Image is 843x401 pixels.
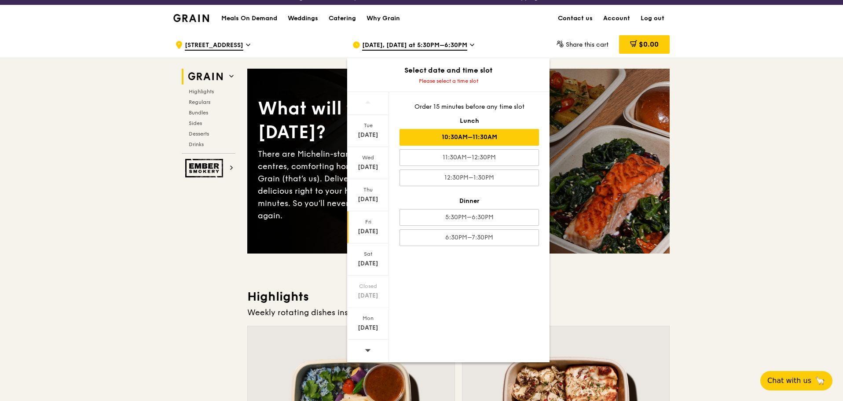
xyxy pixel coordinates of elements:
img: Grain web logo [185,69,226,85]
img: Grain [173,14,209,22]
span: [STREET_ADDRESS] [185,41,243,51]
a: Why Grain [361,5,405,32]
div: 10:30AM–11:30AM [400,129,539,146]
div: Catering [329,5,356,32]
div: Tue [348,122,388,129]
div: Closed [348,283,388,290]
div: 5:30PM–6:30PM [400,209,539,226]
div: Thu [348,186,388,193]
div: Dinner [400,197,539,206]
div: Why Grain [367,5,400,32]
div: 12:30PM–1:30PM [400,169,539,186]
a: Weddings [282,5,323,32]
span: Drinks [189,141,204,147]
div: [DATE] [348,131,388,140]
div: [DATE] [348,195,388,204]
a: Account [598,5,635,32]
h1: Meals On Demand [221,14,277,23]
span: Highlights [189,88,214,95]
div: Please select a time slot [347,77,550,85]
div: Sat [348,250,388,258]
div: What will you eat [DATE]? [258,97,458,144]
span: Share this cart [566,41,608,48]
span: Sides [189,120,202,126]
span: $0.00 [639,40,659,48]
div: Lunch [400,117,539,125]
div: [DATE] [348,291,388,300]
span: Desserts [189,131,209,137]
a: Catering [323,5,361,32]
div: Fri [348,218,388,225]
h3: Highlights [247,289,670,305]
span: Bundles [189,110,208,116]
span: [DATE], [DATE] at 5:30PM–6:30PM [362,41,467,51]
div: [DATE] [348,227,388,236]
div: Weddings [288,5,318,32]
div: Wed [348,154,388,161]
div: Select date and time slot [347,65,550,76]
div: [DATE] [348,163,388,172]
div: Mon [348,315,388,322]
span: Regulars [189,99,210,105]
a: GrainGrain [173,4,209,31]
span: Chat with us [767,375,811,386]
button: Chat with us🦙 [760,371,832,390]
div: Order 15 minutes before any time slot [400,103,539,111]
div: 11:30AM–12:30PM [400,149,539,166]
a: Log out [635,5,670,32]
span: 🦙 [815,375,825,386]
div: [DATE] [348,324,388,332]
div: 6:30PM–7:30PM [400,229,539,246]
a: Contact us [553,5,598,32]
div: [DATE] [348,259,388,268]
div: There are Michelin-star restaurants, hawker centres, comforting home-cooked classics… and Grain (... [258,148,458,222]
div: Weekly rotating dishes inspired by flavours from around the world. [247,306,670,319]
img: Ember Smokery web logo [185,159,226,177]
